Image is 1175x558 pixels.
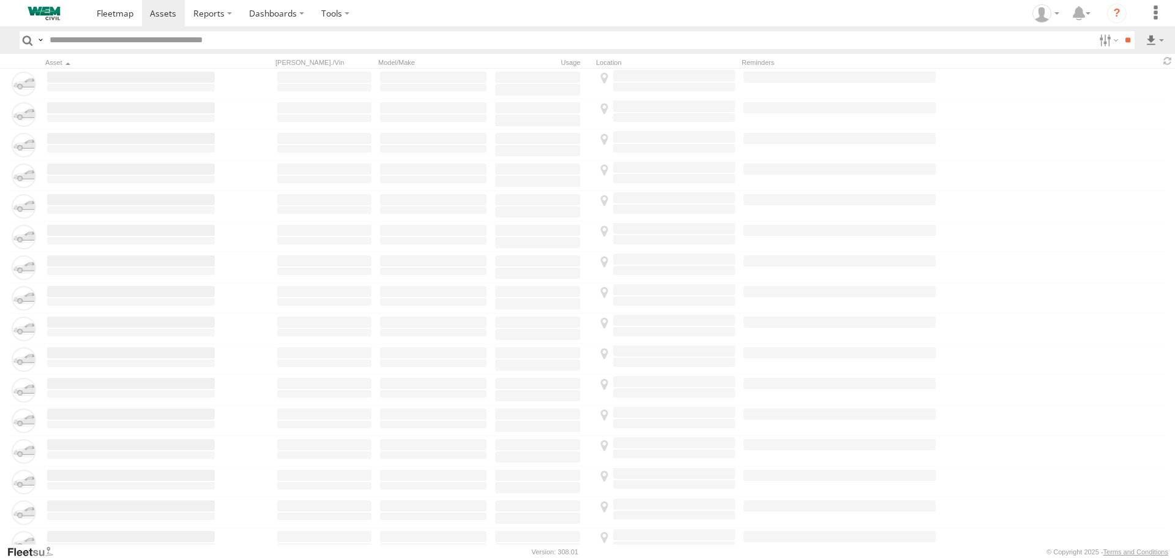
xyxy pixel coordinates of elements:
div: Click to Sort [45,58,217,67]
label: Search Query [35,31,45,49]
i: ? [1107,4,1127,23]
div: © Copyright 2025 - [1046,548,1168,556]
div: Version: 308.01 [532,548,578,556]
div: Usage [493,58,591,67]
div: Reminders [742,58,938,67]
label: Export results as... [1144,31,1165,49]
div: Model/Make [378,58,488,67]
div: Location [596,58,737,67]
div: Robert Towne [1028,4,1064,23]
div: [PERSON_NAME]./Vin [275,58,373,67]
label: Search Filter Options [1094,31,1121,49]
a: Visit our Website [7,546,63,558]
a: Terms and Conditions [1103,548,1168,556]
img: WEMCivilLogo.svg [12,7,76,20]
span: Refresh [1160,55,1175,67]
